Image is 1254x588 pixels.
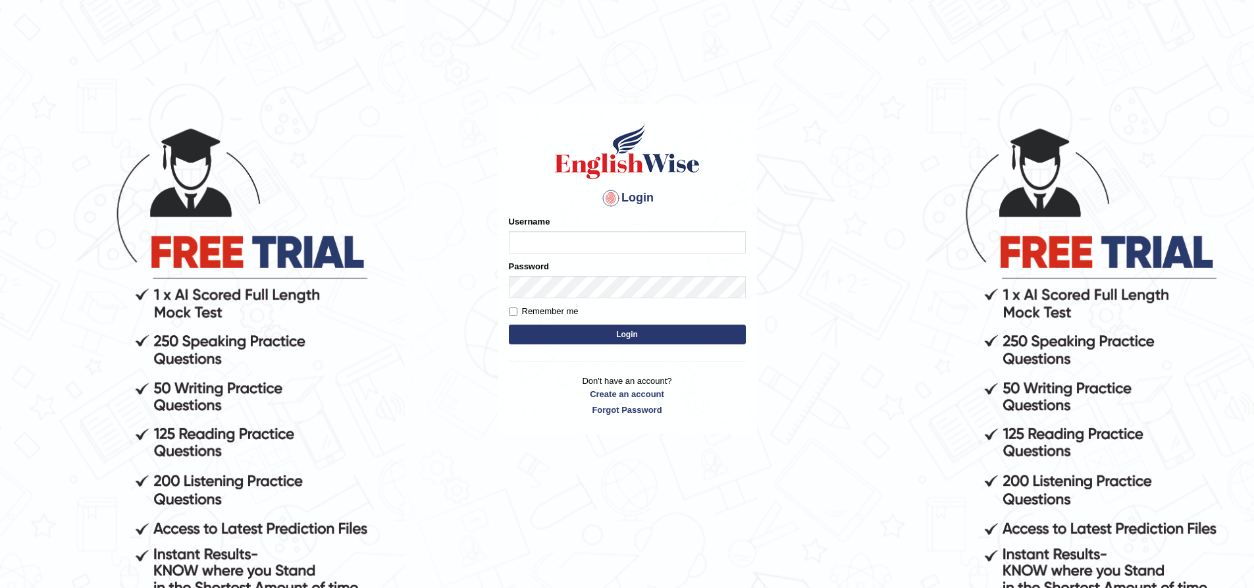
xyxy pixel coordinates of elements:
[509,305,579,318] label: Remember me
[509,307,517,316] input: Remember me
[509,375,746,415] p: Don't have an account?
[509,325,746,344] button: Login
[509,404,746,416] a: Forgot Password
[509,215,550,228] label: Username
[552,122,702,181] img: Logo of English Wise sign in for intelligent practice with AI
[509,188,746,209] h4: Login
[509,260,549,273] label: Password
[509,388,746,400] a: Create an account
